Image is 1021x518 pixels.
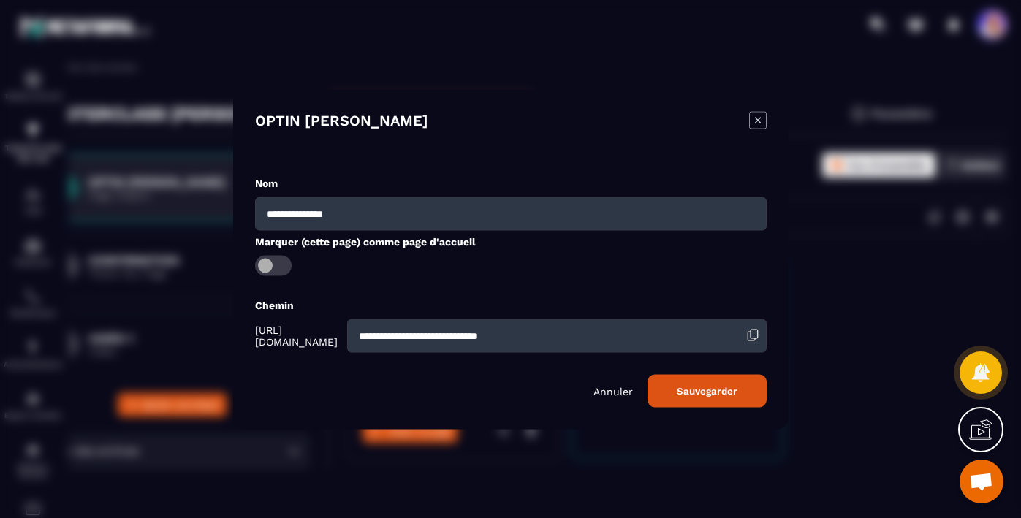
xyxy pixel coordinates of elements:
label: Chemin [255,299,294,311]
button: Sauvegarder [648,374,767,407]
label: Nom [255,177,278,188]
h4: OPTIN [PERSON_NAME] [255,111,428,132]
label: Marquer (cette page) comme page d'accueil [255,235,476,247]
div: Ouvrir le chat [960,460,1003,503]
span: [URL][DOMAIN_NAME] [255,324,344,347]
p: Annuler [593,385,633,397]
